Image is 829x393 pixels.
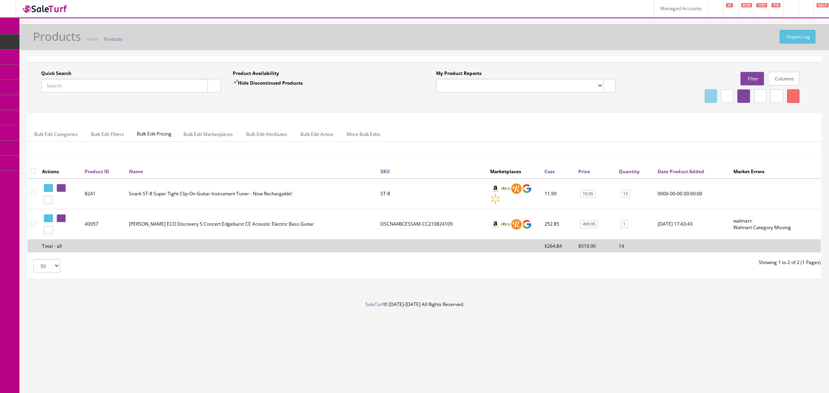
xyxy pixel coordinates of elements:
[233,70,279,77] label: Product Availability
[340,127,387,142] a: More Bulk Edits
[511,183,522,194] img: reverb
[541,239,575,252] td: $264.84
[741,3,752,7] span: 6725
[541,209,575,239] td: 252.85
[240,127,293,142] a: Bulk Edit Attributes
[377,179,487,209] td: ST-8
[726,3,733,7] span: 47
[730,209,821,239] td: walmart: Walmart Category Missing
[501,219,511,230] img: ebay
[658,168,704,175] a: Date Product Added
[365,301,384,308] a: SaleTurf
[580,190,595,198] a: 19.95
[541,179,575,209] td: 11.99
[86,36,98,42] a: Home
[730,164,821,178] th: Market Errors
[511,219,522,230] img: reverb
[126,209,377,239] td: Breedlove ECO Discovery S Concert Edgeburst CE Acoustic Electric Bass Guitar
[654,209,730,239] td: 2025-01-24 17:43:43
[22,3,68,14] img: SaleTurf
[85,127,130,142] a: Bulk Edit Filters
[41,70,72,77] label: Quick Search
[578,168,590,175] a: Price
[377,209,487,239] td: DSCN44BCESSAM-CC210824109
[501,183,511,194] img: ebay
[436,70,482,77] label: My Product Reports
[490,194,501,204] img: walmart
[104,36,122,42] a: Products
[575,239,616,252] td: $519.90
[817,3,829,7] span: HELP
[545,168,555,175] a: Cost
[768,72,799,85] a: Columns
[82,179,126,209] td: 8241
[756,3,767,7] span: 1757
[522,219,532,230] img: google_shopping
[39,239,82,252] td: Total - all
[129,168,143,175] a: Name
[619,168,640,175] a: Quantity
[522,183,532,194] img: google_shopping
[33,30,81,43] h1: Products
[131,127,177,141] span: Bulk Edit Pricing
[616,239,654,252] td: 14
[233,80,238,85] input: Hide Discontinued Products
[41,79,208,92] input: Search
[621,190,630,198] a: 13
[126,179,377,209] td: Snark ST-8 Super Tight Clip-On Guitar Instrument Tuner - Now Rechargable!
[740,72,764,85] a: Filter
[39,164,82,178] th: Actions
[294,127,340,142] a: Bulk Edit Active
[177,127,239,142] a: Bulk Edit Marketplaces
[490,183,501,194] img: amazon
[580,220,598,228] a: 499.95
[424,259,827,266] div: Showing 1 to 2 of 2 (1 Pages)
[487,164,541,178] th: Marketplaces
[380,168,390,175] a: SKU
[233,79,303,87] label: Hide Discontinued Products
[621,220,628,228] a: 1
[82,209,126,239] td: 40957
[85,168,109,175] a: Product ID
[780,30,815,43] a: Import Log
[771,3,780,7] span: 115
[490,219,501,230] img: amazon
[654,179,730,209] td: 0000-00-00 00:00:00
[28,127,84,142] a: Bulk Edit Categories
